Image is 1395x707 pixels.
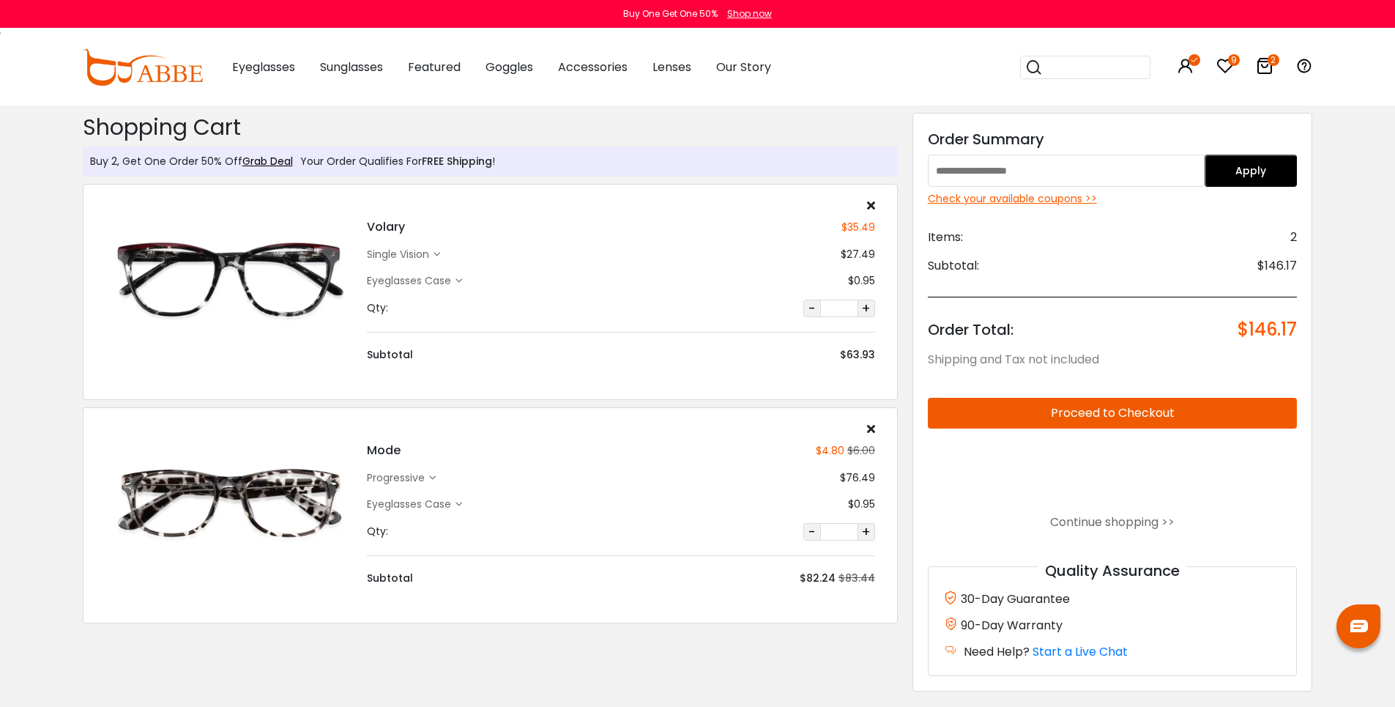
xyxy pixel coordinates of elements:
[105,443,352,566] img: Mode
[1205,155,1297,187] button: Apply
[367,218,405,236] h4: Volary
[803,523,821,541] button: -
[928,398,1298,429] button: Proceed to Checkout
[367,273,455,289] div: Eyeglasses Case
[1050,514,1175,530] a: Continue shopping >>
[558,59,628,75] span: Accessories
[367,470,429,486] div: progressive
[727,7,772,21] div: Shop now
[652,59,691,75] span: Lenses
[105,219,352,343] img: Volary
[841,247,875,262] div: $27.49
[90,154,293,169] div: Buy 2, Get One Order 50% Off
[1238,319,1297,340] span: $146.17
[943,589,1282,608] div: 30-Day Guarantee
[1290,229,1297,246] span: 2
[840,470,875,486] div: $76.49
[1216,60,1234,77] a: 9
[803,300,821,317] button: -
[841,220,875,235] div: $35.49
[848,497,875,512] div: $0.95
[800,571,836,586] div: $82.24
[838,571,875,586] div: $83.44
[367,524,388,539] div: Qty:
[1038,560,1187,581] span: Quality Assurance
[1350,620,1368,632] img: chat
[928,229,963,246] span: Items:
[232,59,295,75] span: Eyeglasses
[928,351,1298,369] div: Shipping and Tax not included
[367,571,413,586] div: Subtotal
[848,273,875,289] div: $0.95
[486,59,533,75] span: Goggles
[716,59,771,75] span: Our Story
[816,443,844,459] div: $4.80
[858,300,875,317] button: +
[964,643,1030,660] span: Need Help?
[928,319,1013,340] span: Order Total:
[928,440,1298,501] iframe: PayPal
[844,443,875,459] div: $6.00
[83,49,203,86] img: abbeglasses.com
[943,615,1282,634] div: 90-Day Warranty
[320,59,383,75] span: Sunglasses
[840,347,875,363] div: $63.93
[1256,60,1273,77] a: 2
[367,347,413,363] div: Subtotal
[367,497,455,512] div: Eyeglasses Case
[408,59,461,75] span: Featured
[367,300,388,316] div: Qty:
[293,154,495,169] div: Your Order Qualifies For !
[1033,643,1128,660] a: Start a Live Chat
[1228,54,1240,66] i: 9
[367,442,401,459] h4: Mode
[858,523,875,541] button: +
[83,114,898,141] h2: Shopping Cart
[928,257,979,275] span: Subtotal:
[1257,257,1297,275] span: $146.17
[422,154,492,169] span: FREE Shipping
[720,7,772,20] a: Shop now
[1268,54,1279,66] i: 2
[367,247,434,262] div: single vision
[623,7,718,21] div: Buy One Get One 50%
[928,191,1298,207] div: Check your available coupons >>
[242,154,293,169] a: Grab Deal
[928,128,1298,150] div: Order Summary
